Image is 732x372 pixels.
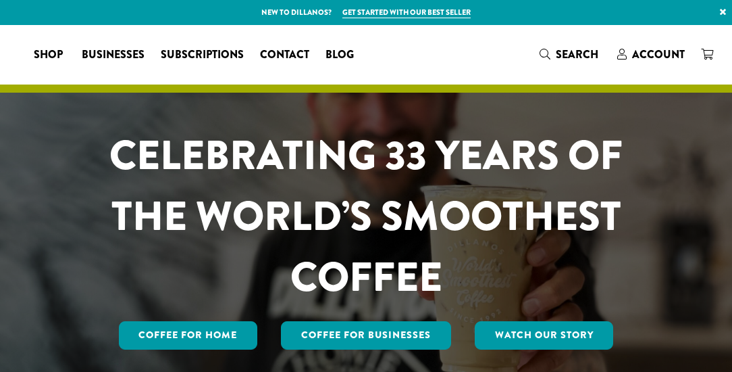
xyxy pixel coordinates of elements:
span: Subscriptions [161,47,244,64]
span: Shop [34,47,63,64]
span: Blog [325,47,354,64]
a: Coffee for Home [119,321,258,350]
a: Search [531,43,609,66]
span: Search [556,47,598,62]
span: Account [632,47,685,62]
a: Get started with our best seller [342,7,471,18]
a: Shop [26,44,74,66]
span: Contact [260,47,309,64]
h1: CELEBRATING 33 YEARS OF THE WORLD’S SMOOTHEST COFFEE [99,125,633,308]
a: Watch Our Story [475,321,614,350]
span: Businesses [82,47,145,64]
a: Coffee For Businesses [281,321,451,350]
